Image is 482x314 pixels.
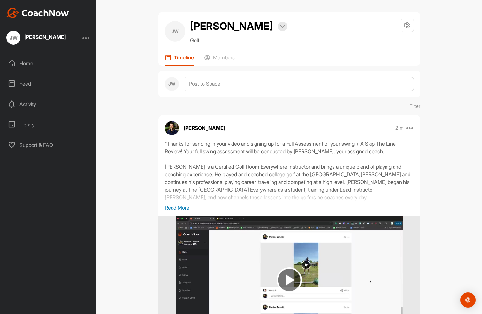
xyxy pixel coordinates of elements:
img: arrow-down [280,25,285,28]
p: 2 m [395,125,404,131]
p: Timeline [174,54,194,61]
p: Golf [190,36,287,44]
div: JW [165,21,185,42]
div: Open Intercom Messenger [460,292,476,308]
div: Home [4,55,94,71]
div: Library [4,117,94,133]
div: [PERSON_NAME] [24,34,66,40]
div: JW [6,31,20,45]
p: [PERSON_NAME] [184,124,225,132]
img: play [277,267,302,293]
p: Members [213,54,235,61]
div: Activity [4,96,94,112]
h2: [PERSON_NAME] [190,19,273,34]
div: Support & FAQ [4,137,94,153]
p: Read More [165,204,414,211]
img: CoachNow [6,8,69,18]
p: Filter [409,102,420,110]
div: Feed [4,76,94,92]
img: avatar [165,121,179,135]
div: "Thanks for sending in your video and signing up for a Full Assessment of your swing + A Skip The... [165,140,414,204]
div: JW [165,77,179,91]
